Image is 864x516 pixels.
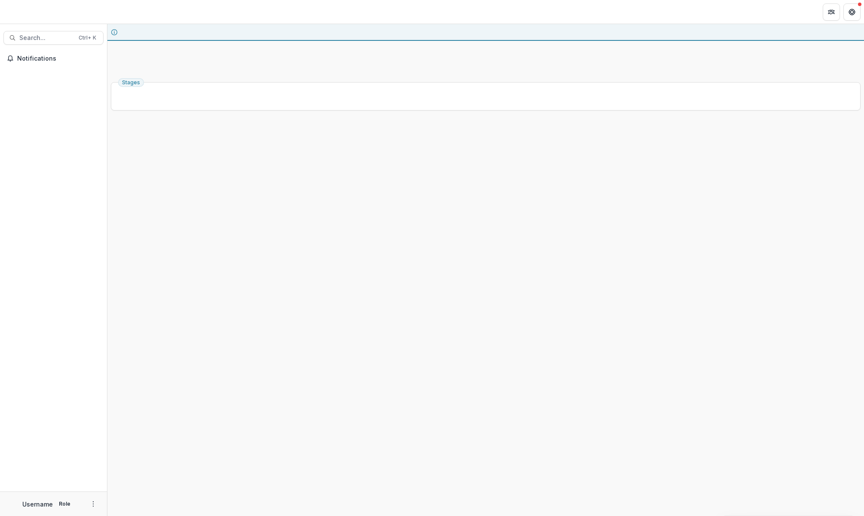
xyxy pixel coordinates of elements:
[88,499,98,509] button: More
[22,500,53,509] p: Username
[3,31,104,45] button: Search...
[122,80,140,86] span: Stages
[3,52,104,65] button: Notifications
[17,55,100,62] span: Notifications
[823,3,840,21] button: Partners
[19,34,73,42] span: Search...
[77,33,98,43] div: Ctrl + K
[843,3,861,21] button: Get Help
[56,500,73,508] p: Role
